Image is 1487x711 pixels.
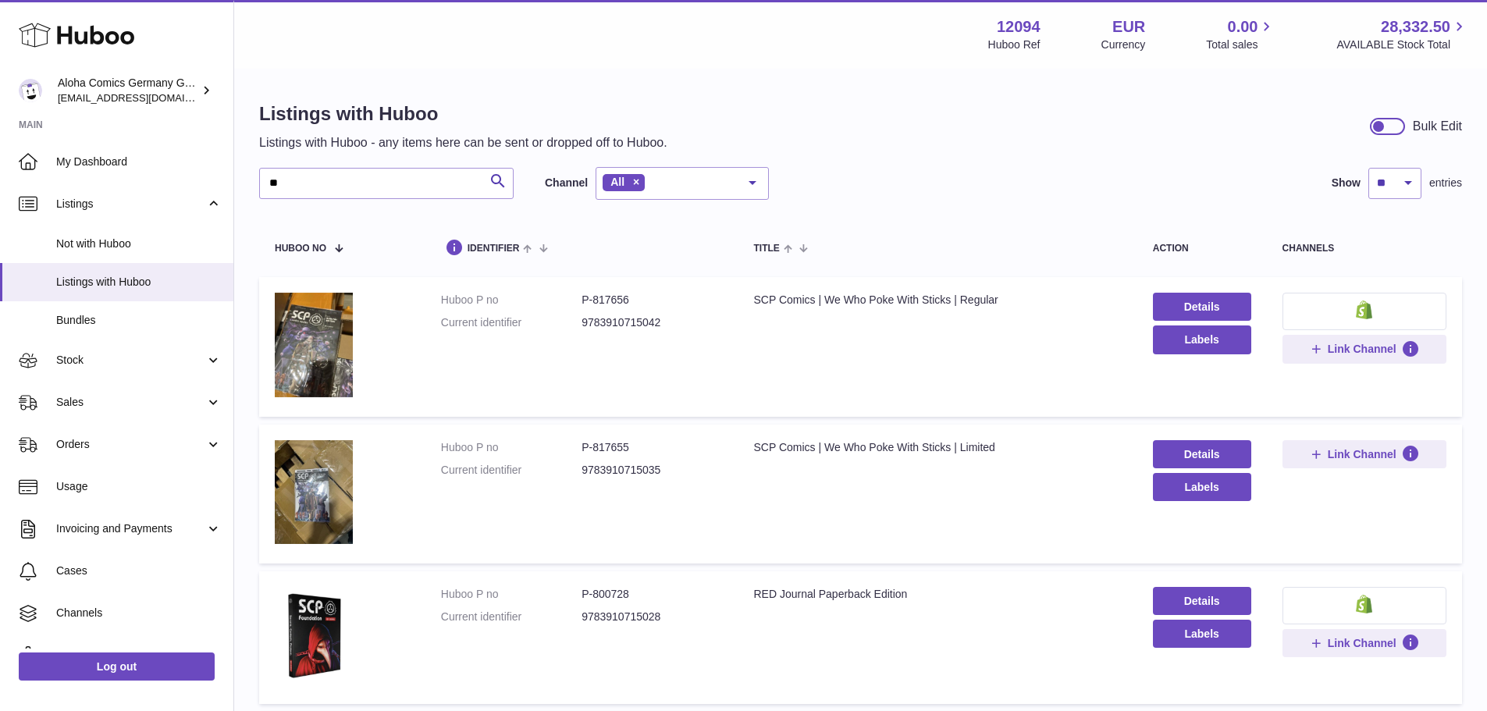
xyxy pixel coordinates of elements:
[275,587,353,684] img: RED Journal Paperback Edition
[58,76,198,105] div: Aloha Comics Germany GmbH
[1153,473,1251,501] button: Labels
[468,244,520,254] span: identifier
[1206,37,1275,52] span: Total sales
[1153,244,1251,254] div: action
[441,315,582,330] dt: Current identifier
[610,176,624,188] span: All
[441,463,582,478] dt: Current identifier
[441,610,582,624] dt: Current identifier
[1153,587,1251,615] a: Details
[1282,244,1446,254] div: channels
[1282,335,1446,363] button: Link Channel
[1282,440,1446,468] button: Link Channel
[1112,16,1145,37] strong: EUR
[275,293,353,397] img: SCP Comics | We Who Poke With Sticks | Regular
[1153,620,1251,648] button: Labels
[1153,440,1251,468] a: Details
[275,440,353,545] img: SCP Comics | We Who Poke With Sticks | Limited
[1356,300,1372,319] img: shopify-small.png
[1153,325,1251,354] button: Labels
[56,437,205,452] span: Orders
[1381,16,1450,37] span: 28,332.50
[56,236,222,251] span: Not with Huboo
[1101,37,1146,52] div: Currency
[753,440,1121,455] div: SCP Comics | We Who Poke With Sticks | Limited
[56,395,205,410] span: Sales
[582,463,722,478] dd: 9783910715035
[1413,118,1462,135] div: Bulk Edit
[56,563,222,578] span: Cases
[56,521,205,536] span: Invoicing and Payments
[1228,16,1258,37] span: 0.00
[1282,629,1446,657] button: Link Channel
[582,293,722,308] dd: P-817656
[1206,16,1275,52] a: 0.00 Total sales
[19,79,42,102] img: internalAdmin-12094@internal.huboo.com
[1328,447,1396,461] span: Link Channel
[1328,636,1396,650] span: Link Channel
[275,244,326,254] span: Huboo no
[545,176,588,190] label: Channel
[56,197,205,212] span: Listings
[56,313,222,328] span: Bundles
[997,16,1041,37] strong: 12094
[56,353,205,368] span: Stock
[582,315,722,330] dd: 9783910715042
[56,479,222,494] span: Usage
[56,648,222,663] span: Settings
[1332,176,1361,190] label: Show
[1429,176,1462,190] span: entries
[753,293,1121,308] div: SCP Comics | We Who Poke With Sticks | Regular
[988,37,1041,52] div: Huboo Ref
[441,293,582,308] dt: Huboo P no
[582,610,722,624] dd: 9783910715028
[441,587,582,602] dt: Huboo P no
[753,587,1121,602] div: RED Journal Paperback Edition
[259,101,667,126] h1: Listings with Huboo
[58,91,229,104] span: [EMAIL_ADDRESS][DOMAIN_NAME]
[582,440,722,455] dd: P-817655
[1336,16,1468,52] a: 28,332.50 AVAILABLE Stock Total
[582,587,722,602] dd: P-800728
[56,606,222,620] span: Channels
[259,134,667,151] p: Listings with Huboo - any items here can be sent or dropped off to Huboo.
[56,275,222,290] span: Listings with Huboo
[56,155,222,169] span: My Dashboard
[753,244,779,254] span: title
[1336,37,1468,52] span: AVAILABLE Stock Total
[441,440,582,455] dt: Huboo P no
[19,652,215,681] a: Log out
[1328,342,1396,356] span: Link Channel
[1356,595,1372,613] img: shopify-small.png
[1153,293,1251,321] a: Details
